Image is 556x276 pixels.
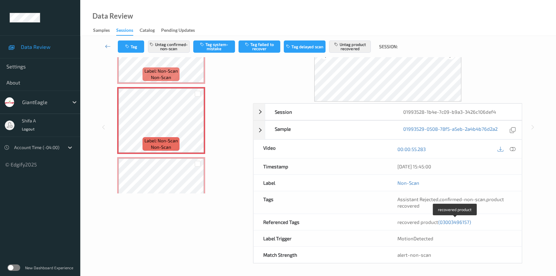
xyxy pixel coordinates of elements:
[92,13,133,19] div: Data Review
[438,219,471,225] span: (03003496157)
[397,196,504,209] span: , ,
[254,140,388,158] div: Video
[379,43,397,50] span: Session:
[140,26,161,35] a: Catalog
[161,27,195,35] div: Pending Updates
[254,158,388,174] div: Timestamp
[397,252,512,258] div: alert-non-scan
[397,146,426,152] a: 00:00:55.283
[151,144,171,150] span: non-scan
[329,40,371,53] button: Untag product recovered
[116,26,140,36] a: Sessions
[254,214,388,230] div: Referenced Tags
[144,138,178,144] span: Label: Non-Scan
[118,40,144,53] button: Tag
[148,40,190,53] button: Untag confirmed-non-scan
[439,196,485,202] span: confirmed-non-scan
[140,27,155,35] div: Catalog
[388,230,522,246] div: MotionDetected
[397,219,471,225] span: recovered product
[193,40,235,53] button: Tag system-mistake
[265,104,394,120] div: Session
[397,196,439,202] span: Assistant Rejected
[254,191,388,214] div: Tags
[284,40,326,53] button: Tag delayed scan
[116,27,133,36] div: Sessions
[397,180,419,186] a: Non-Scan
[254,247,388,263] div: Match Strength
[253,103,522,120] div: Session01993528-1b4e-7c09-b9a3-3426c106def4
[403,126,498,134] a: 01993529-0508-78f5-a5eb-2a4b4b76d2a2
[93,27,110,35] div: Samples
[397,163,512,170] div: [DATE] 15:45:00
[253,120,522,139] div: Sample01993529-0508-78f5-a5eb-2a4b4b76d2a2
[161,26,201,35] a: Pending Updates
[265,121,394,139] div: Sample
[93,26,116,35] a: Samples
[254,230,388,246] div: Label Trigger
[151,74,171,81] span: non-scan
[239,40,280,53] button: Tag failed to recover
[397,196,504,209] span: product recovered
[394,104,522,120] div: 01993528-1b4e-7c09-b9a3-3426c106def4
[254,175,388,191] div: Label
[144,68,178,74] span: Label: Non-Scan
